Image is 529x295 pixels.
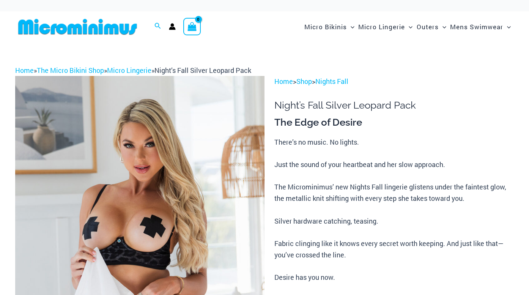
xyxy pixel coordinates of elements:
span: Outers [417,17,439,36]
span: Menu Toggle [503,17,511,36]
a: Search icon link [154,22,161,32]
a: Mens SwimwearMenu ToggleMenu Toggle [448,15,513,38]
span: Night’s Fall Silver Leopard Pack [154,66,251,75]
span: » » » [15,66,251,75]
a: Micro BikinisMenu ToggleMenu Toggle [302,15,356,38]
h1: Night’s Fall Silver Leopard Pack [274,99,514,111]
a: The Micro Bikini Shop [37,66,104,75]
span: Micro Lingerie [358,17,405,36]
p: > > [274,76,514,87]
h3: The Edge of Desire [274,116,514,129]
span: Menu Toggle [439,17,446,36]
a: View Shopping Cart, empty [183,18,201,35]
a: Micro Lingerie [107,66,151,75]
span: Menu Toggle [347,17,354,36]
a: Micro LingerieMenu ToggleMenu Toggle [356,15,414,38]
span: Micro Bikinis [304,17,347,36]
a: Shop [296,77,312,86]
img: MM SHOP LOGO FLAT [15,18,140,35]
a: OutersMenu ToggleMenu Toggle [415,15,448,38]
a: Nights Fall [315,77,348,86]
nav: Site Navigation [301,14,514,39]
a: Home [274,77,293,86]
span: Mens Swimwear [450,17,503,36]
a: Account icon link [169,23,176,30]
a: Home [15,66,34,75]
span: Menu Toggle [405,17,412,36]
